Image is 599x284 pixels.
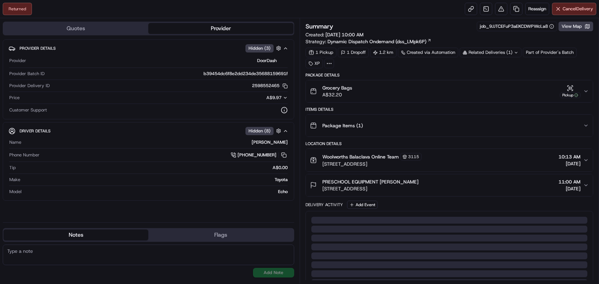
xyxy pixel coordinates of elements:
[528,6,546,12] span: Reassign
[23,177,288,183] div: Toyota
[306,31,364,38] span: Created:
[347,201,378,209] button: Add Event
[204,71,288,77] span: b39454dc6f8e2dd234de35688159691f
[9,83,50,89] span: Provider Delivery ID
[322,185,418,192] span: [STREET_ADDRESS]
[306,202,343,208] div: Delivery Activity
[398,48,458,57] a: Created via Automation
[558,160,580,167] span: [DATE]
[306,174,593,196] button: PRESCHOOL EQUIPMENT [PERSON_NAME][STREET_ADDRESS]11:00 AM[DATE]
[9,71,45,77] span: Provider Batch ID
[558,178,580,185] span: 11:00 AM
[306,80,593,102] button: Grocery BagsA$32.20Pickup
[558,185,580,192] span: [DATE]
[3,23,148,34] button: Quotes
[9,43,288,54] button: Provider DetailsHidden (3)
[227,95,288,101] button: A$9.97
[20,46,56,51] span: Provider Details
[9,107,47,113] span: Customer Support
[558,22,593,31] button: View Map
[9,125,288,137] button: Driver DetailsHidden (8)
[9,189,22,195] span: Model
[563,6,593,12] span: Cancel Delivery
[249,128,270,134] span: Hidden ( 8 )
[306,38,431,45] div: Strategy:
[24,139,288,145] div: [PERSON_NAME]
[249,45,270,51] span: Hidden ( 3 )
[9,139,21,145] span: Name
[252,83,288,89] button: 2598552465
[552,3,596,15] button: CancelDelivery
[408,154,419,159] span: 3115
[322,153,399,160] span: Woolworths Balaclava Online Team
[9,165,16,171] span: Tip
[231,151,288,159] a: [PHONE_NUMBER]
[327,38,431,45] a: Dynamic Dispatch Ondemand (dss_LMpk6P)
[245,44,283,52] button: Hidden (3)
[560,92,580,98] div: Pickup
[266,95,281,100] span: A$9.97
[306,23,333,29] h3: Summary
[9,152,39,158] span: Phone Number
[322,84,352,91] span: Grocery Bags
[257,58,277,64] span: DoorDash
[306,141,594,146] div: Location Details
[558,153,580,160] span: 10:13 AM
[20,128,50,134] span: Driver Details
[306,48,336,57] div: 1 Pickup
[327,38,426,45] span: Dynamic Dispatch Ondemand (dss_LMpk6P)
[460,48,521,57] div: Related Deliveries (1)
[9,177,20,183] span: Make
[338,48,369,57] div: 1 Dropoff
[480,23,554,29] button: job_9JJTCEFuP3aEKCDWPWcLa8
[9,95,20,101] span: Price
[3,229,148,240] button: Notes
[322,178,418,185] span: PRESCHOOL EQUIPMENT [PERSON_NAME]
[148,23,293,34] button: Provider
[370,48,396,57] div: 1.2 km
[306,107,594,112] div: Items Details
[19,165,288,171] div: A$0.00
[322,122,363,129] span: Package Items ( 1 )
[306,72,594,78] div: Package Details
[325,32,364,38] span: [DATE] 10:00 AM
[245,127,283,135] button: Hidden (8)
[306,115,593,137] button: Package Items (1)
[560,85,580,98] button: Pickup
[238,152,276,158] span: [PHONE_NUMBER]
[148,229,293,240] button: Flags
[24,189,288,195] div: Echo
[525,3,549,15] button: Reassign
[9,58,26,64] span: Provider
[306,149,593,171] button: Woolworths Balaclava Online Team3115[STREET_ADDRESS]10:13 AM[DATE]
[306,59,323,68] div: XP
[322,91,352,98] span: A$32.20
[322,161,422,167] span: [STREET_ADDRESS]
